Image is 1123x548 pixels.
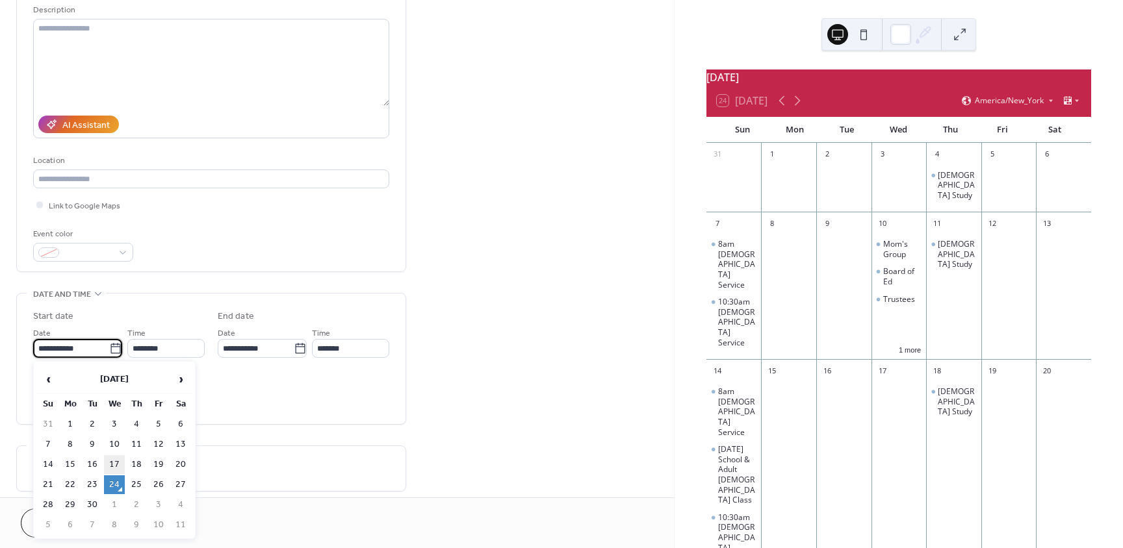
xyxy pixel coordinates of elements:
[38,116,119,133] button: AI Assistant
[765,364,779,378] div: 15
[104,395,125,414] th: We
[33,154,387,168] div: Location
[104,516,125,534] td: 8
[49,199,120,213] span: Link to Google Maps
[82,455,103,474] td: 16
[104,495,125,514] td: 1
[126,475,147,494] td: 25
[871,239,927,259] div: Mom's Group
[875,147,890,162] div: 3
[930,216,944,230] div: 11
[38,395,58,414] th: Su
[926,386,981,417] div: Bible Study
[60,455,81,474] td: 15
[938,239,976,269] div: [DEMOGRAPHIC_DATA] Study
[170,395,191,414] th: Sa
[706,239,762,290] div: 8am Church Service
[33,288,91,301] span: Date and time
[170,516,191,534] td: 11
[1040,216,1054,230] div: 13
[718,239,756,290] div: 8am [DEMOGRAPHIC_DATA] Service
[127,327,146,340] span: Time
[875,364,890,378] div: 17
[706,386,762,437] div: 8am Church Service
[126,395,147,414] th: Th
[930,364,944,378] div: 18
[883,294,915,305] div: Trustees
[148,395,169,414] th: Fr
[126,415,147,434] td: 4
[60,366,169,393] th: [DATE]
[875,216,890,230] div: 10
[82,495,103,514] td: 30
[104,415,125,434] td: 3
[60,435,81,454] td: 8
[985,216,1000,230] div: 12
[38,366,58,392] span: ‹
[706,69,1091,85] div: [DATE]
[218,327,235,340] span: Date
[38,516,58,534] td: 5
[883,239,922,259] div: Mom's Group
[718,444,756,505] div: [DATE] School & Adult [DEMOGRAPHIC_DATA] Class
[33,3,387,17] div: Description
[977,117,1029,143] div: Fri
[148,435,169,454] td: 12
[38,495,58,514] td: 28
[930,147,944,162] div: 4
[82,475,103,494] td: 23
[894,343,926,355] button: 1 more
[821,117,873,143] div: Tue
[706,297,762,347] div: 10:30am Church Service
[38,475,58,494] td: 21
[60,495,81,514] td: 29
[926,170,981,201] div: Bible Study
[218,310,254,323] div: End date
[82,415,103,434] td: 2
[33,227,131,241] div: Event color
[60,516,81,534] td: 6
[21,508,101,538] button: Cancel
[710,216,725,230] div: 7
[148,495,169,514] td: 3
[126,435,147,454] td: 11
[82,395,103,414] th: Tu
[985,147,1000,162] div: 5
[170,475,191,494] td: 27
[148,455,169,474] td: 19
[1029,117,1081,143] div: Sat
[38,415,58,434] td: 31
[975,97,1044,105] span: America/New_York
[717,117,769,143] div: Sun
[148,475,169,494] td: 26
[60,395,81,414] th: Mo
[312,327,330,340] span: Time
[938,386,976,417] div: [DEMOGRAPHIC_DATA] Study
[104,435,125,454] td: 10
[60,475,81,494] td: 22
[985,364,1000,378] div: 19
[871,294,927,305] div: Trustees
[718,297,756,347] div: 10:30am [DEMOGRAPHIC_DATA] Service
[38,455,58,474] td: 14
[33,327,51,340] span: Date
[170,495,191,514] td: 4
[170,435,191,454] td: 13
[706,444,762,505] div: Sunday School & Adult Bible Class
[126,455,147,474] td: 18
[718,386,756,437] div: 8am [DEMOGRAPHIC_DATA] Service
[1040,147,1054,162] div: 6
[871,266,927,286] div: Board of Ed
[60,415,81,434] td: 1
[126,495,147,514] td: 2
[820,147,834,162] div: 2
[62,119,110,132] div: AI Assistant
[938,170,976,201] div: [DEMOGRAPHIC_DATA] Study
[148,415,169,434] td: 5
[873,117,925,143] div: Wed
[170,415,191,434] td: 6
[171,366,190,392] span: ›
[82,435,103,454] td: 9
[82,516,103,534] td: 7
